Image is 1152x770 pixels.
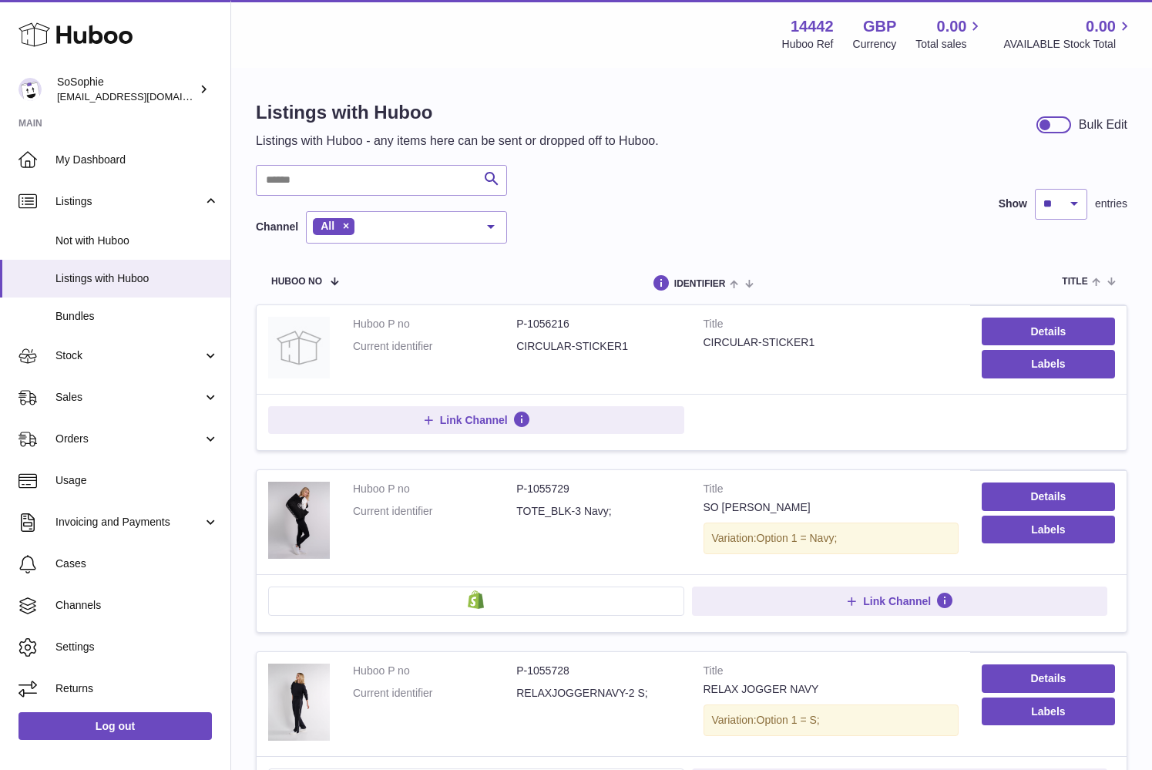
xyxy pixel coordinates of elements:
dt: Huboo P no [353,482,516,496]
dd: CIRCULAR-STICKER1 [516,339,680,354]
a: Details [982,664,1115,692]
p: Listings with Huboo - any items here can be sent or dropped off to Huboo. [256,133,659,150]
a: Log out [18,712,212,740]
dd: P-1056216 [516,317,680,331]
strong: Title [704,317,959,335]
span: 0.00 [1086,16,1116,37]
span: Sales [55,390,203,405]
strong: 14442 [791,16,834,37]
span: All [321,220,334,232]
button: Link Channel [268,406,684,434]
div: CIRCULAR-STICKER1 [704,335,959,350]
span: Option 1 = Navy; [757,532,838,544]
span: Orders [55,432,203,446]
dt: Current identifier [353,339,516,354]
div: SoSophie [57,75,196,104]
span: Settings [55,640,219,654]
dd: P-1055729 [516,482,680,496]
div: Bulk Edit [1079,116,1127,133]
span: entries [1095,197,1127,211]
img: info@thebigclick.co.uk [18,78,42,101]
img: shopify-small.png [468,590,484,609]
button: Link Channel [692,587,1108,616]
dt: Current identifier [353,504,516,519]
button: Labels [982,698,1115,725]
span: Link Channel [440,413,508,427]
strong: Title [704,664,959,682]
a: Details [982,318,1115,345]
a: 0.00 Total sales [915,16,984,52]
label: Channel [256,220,298,234]
span: Option 1 = S; [757,714,820,726]
div: Currency [853,37,897,52]
div: Huboo Ref [782,37,834,52]
span: Stock [55,348,203,363]
span: Returns [55,681,219,696]
span: Not with Huboo [55,234,219,248]
a: 0.00 AVAILABLE Stock Total [1003,16,1134,52]
span: title [1062,277,1087,287]
strong: Title [704,482,959,500]
div: Variation: [704,523,959,554]
dt: Huboo P no [353,317,516,331]
span: Listings with Huboo [55,271,219,286]
span: Listings [55,194,203,209]
dt: Huboo P no [353,664,516,678]
span: Bundles [55,309,219,324]
div: RELAX JOGGER NAVY [704,682,959,697]
span: identifier [674,279,726,289]
strong: GBP [863,16,896,37]
span: My Dashboard [55,153,219,167]
span: 0.00 [937,16,967,37]
a: Details [982,483,1115,510]
div: SO [PERSON_NAME] [704,500,959,515]
span: AVAILABLE Stock Total [1003,37,1134,52]
span: Channels [55,598,219,613]
span: Usage [55,473,219,488]
button: Labels [982,516,1115,543]
button: Labels [982,350,1115,378]
img: CIRCULAR-STICKER1 [268,317,330,378]
span: Invoicing and Payments [55,515,203,530]
dd: RELAXJOGGERNAVY-2 S; [516,686,680,701]
span: Link Channel [863,594,931,608]
label: Show [999,197,1027,211]
span: Total sales [915,37,984,52]
img: SO SOPHIE TOTE BLACK [268,482,330,559]
dd: P-1055728 [516,664,680,678]
dd: TOTE_BLK-3 Navy; [516,504,680,519]
img: RELAX JOGGER NAVY [268,664,330,741]
span: Cases [55,556,219,571]
span: Huboo no [271,277,322,287]
span: [EMAIL_ADDRESS][DOMAIN_NAME] [57,90,227,103]
div: Variation: [704,704,959,736]
dt: Current identifier [353,686,516,701]
h1: Listings with Huboo [256,100,659,125]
